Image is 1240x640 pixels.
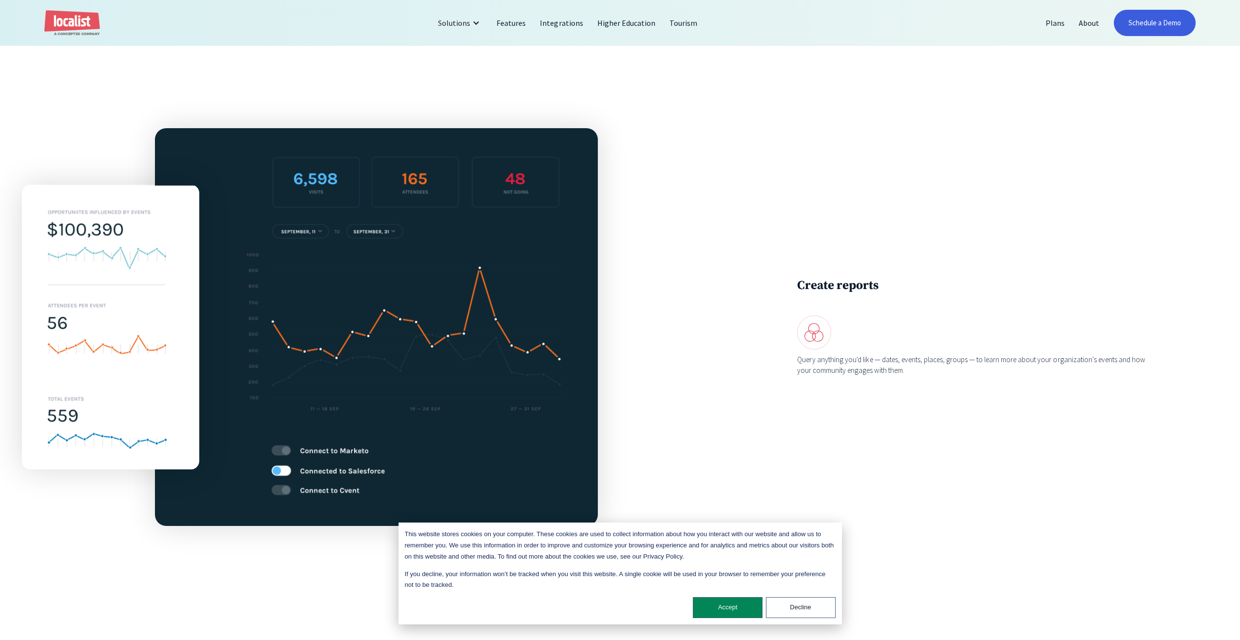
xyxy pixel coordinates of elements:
[533,11,590,35] a: Integrations
[1039,11,1072,35] a: Plans
[797,278,1151,293] h3: Create reports
[663,11,705,35] a: Tourism
[399,523,842,624] div: Cookie banner
[591,11,663,35] a: Higher Education
[438,17,470,29] div: Solutions
[490,11,533,35] a: Features
[1114,10,1196,36] a: Schedule a Demo
[1072,11,1106,35] a: About
[405,529,836,562] p: This website stores cookies on your computer. These cookies are used to collect information about...
[766,597,836,618] button: Decline
[693,597,763,618] button: Accept
[431,11,490,35] div: Solutions
[797,354,1151,376] div: Query anything you'd like — dates, events, places, groups — to learn more about your organization...
[405,569,836,591] p: If you decline, your information won’t be tracked when you visit this website. A single cookie wi...
[44,10,100,36] a: home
